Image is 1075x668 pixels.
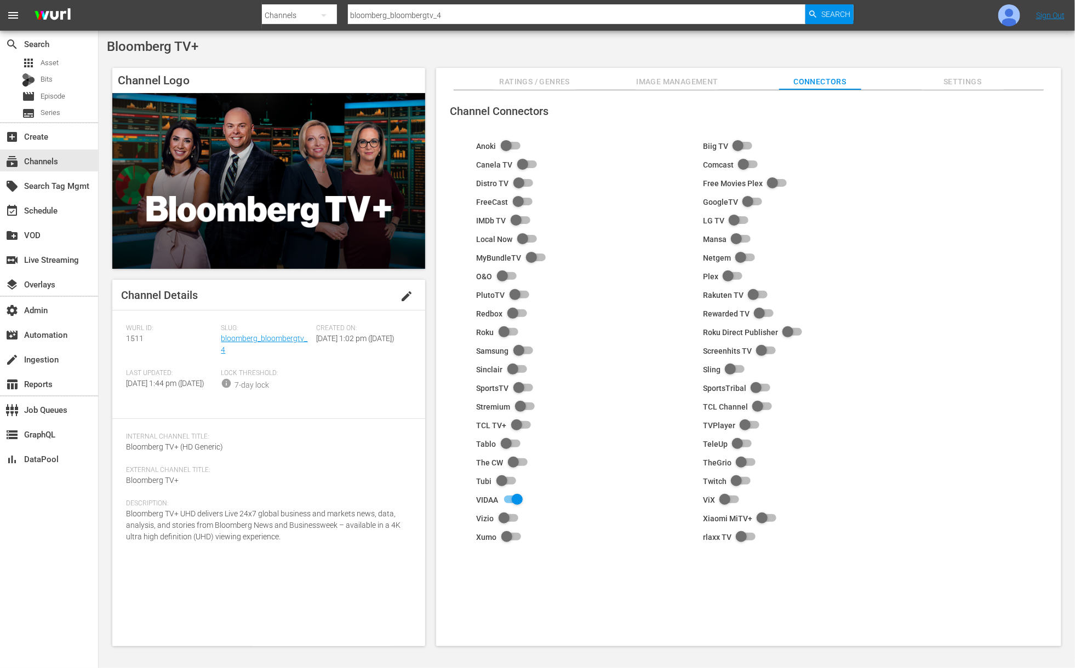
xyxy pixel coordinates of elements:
span: Description: [126,499,406,508]
img: Bloomberg TV+ [112,93,425,269]
div: Samsung [477,347,509,355]
div: VIDAA [477,496,499,504]
span: menu [7,9,20,22]
div: Bits [22,73,35,87]
span: Live Streaming [5,254,19,267]
span: Internal Channel Title: [126,433,406,441]
span: Image Management [636,75,718,89]
div: Twitch [703,477,727,486]
span: Asset [41,57,59,68]
span: movie [22,90,35,103]
span: info [221,378,232,389]
span: GraphQL [5,428,19,441]
span: Wurl ID: [126,324,216,333]
div: GoogleTV [703,198,738,206]
div: Biig TV [703,142,728,151]
div: Anoki [477,142,496,151]
div: Redbox [477,309,503,318]
span: Ingestion [5,353,19,366]
span: Lock Threshold: [221,369,311,378]
span: Create [5,130,19,143]
div: LG TV [703,216,724,225]
span: VOD [5,229,19,242]
div: TCL TV+ [477,421,507,430]
span: Series [41,107,60,118]
div: Screenhits TV [703,347,752,355]
span: Channel Details [121,289,198,302]
span: Bloomberg TV+ [107,39,198,54]
div: Roku Direct Publisher [703,328,778,337]
div: rlaxx TV [703,533,731,542]
span: Overlays [5,278,19,291]
div: Tablo [477,440,496,448]
div: Rewarded TV [703,309,750,318]
span: Bloomberg TV+ (HD Generic) [126,442,223,451]
div: Xumo [477,533,497,542]
span: External Channel Title: [126,466,406,475]
h4: Channel Logo [112,68,425,93]
div: 7-day lock [235,379,270,391]
div: TVPlayer [703,421,735,430]
div: MyBundleTV [477,254,522,262]
div: Local Now [477,235,513,244]
span: Search [5,38,19,51]
span: Channel Connectors [450,105,549,118]
span: DataPool [5,453,19,466]
button: Search [805,4,854,24]
div: ViX [703,496,715,504]
span: Automation [5,329,19,342]
span: Search [821,4,850,24]
div: Plex [703,272,718,281]
span: Series [22,107,35,120]
div: Netgem [703,254,731,262]
span: Slug: [221,324,311,333]
div: Tubi [477,477,492,486]
span: Created On: [316,324,406,333]
div: SportsTribal [703,384,746,393]
span: [DATE] 1:02 pm ([DATE]) [316,334,394,343]
div: Rakuten TV [703,291,744,300]
span: Last Updated: [126,369,216,378]
span: Connectors [779,75,861,89]
div: Stremium [477,402,511,411]
button: edit [393,283,420,309]
div: Vizio [477,514,494,523]
a: bloomberg_bloombergtv_4 [221,334,308,354]
span: Schedule [5,204,19,217]
div: FreeCast [477,198,508,206]
span: Admin [5,304,19,317]
img: ans4CAIJ8jUAAAAAAAAAAAAAAAAAAAAAAAAgQb4GAAAAAAAAAAAAAAAAAAAAAAAAJMjXAAAAAAAAAAAAAAAAAAAAAAAAgAT5G... [26,3,79,28]
span: Search Tag Mgmt [5,180,19,193]
span: Asset [22,56,35,70]
span: Bits [41,74,53,85]
div: Canela TV [477,160,513,169]
span: 1511 [126,334,144,343]
span: Bloomberg TV+ UHD delivers Live 24x7 global business and markets news, data, analysis, and storie... [126,509,401,541]
span: Channels [5,155,19,168]
span: Bloomberg TV+ [126,476,179,485]
div: Free Movies Plex [703,179,763,188]
div: Sling [703,365,721,374]
div: Xiaomi MiTV+ [703,514,752,523]
div: O&O [477,272,493,281]
span: [DATE] 1:44 pm ([DATE]) [126,379,204,388]
div: TheGrio [703,458,731,467]
div: TCL Channel [703,402,748,411]
span: Job Queues [5,404,19,417]
div: The CW [477,458,504,467]
div: PlutoTV [477,291,505,300]
div: SportsTV [477,384,509,393]
a: Sign Out [1036,11,1065,20]
span: edit [400,290,413,303]
div: Sinclair [477,365,503,374]
div: TeleUp [703,440,728,448]
span: Ratings / Genres [494,75,576,89]
span: Settings [922,75,1004,89]
div: Distro TV [477,179,509,188]
div: IMDb TV [477,216,506,225]
img: photo.jpg [998,4,1020,26]
span: Reports [5,378,19,391]
div: Comcast [703,160,734,169]
div: Roku [477,328,494,337]
span: Episode [41,91,65,102]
